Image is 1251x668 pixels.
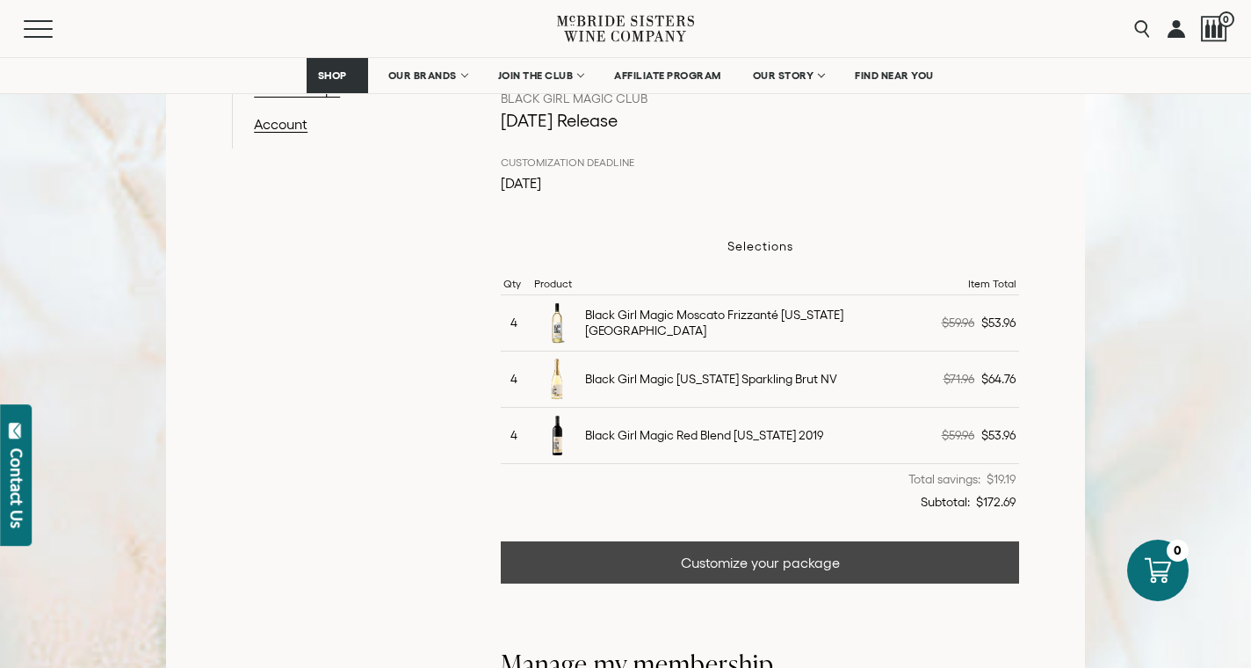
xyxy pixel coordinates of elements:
span: SHOP [318,69,348,82]
span: 0 [1218,11,1234,27]
button: Mobile Menu Trigger [24,20,87,38]
a: OUR BRANDS [377,58,478,93]
div: Contact Us [8,448,25,528]
a: JOIN THE CLUB [487,58,595,93]
a: SHOP [307,58,368,93]
div: 0 [1167,540,1189,562]
span: AFFILIATE PROGRAM [614,69,721,82]
span: JOIN THE CLUB [498,69,574,82]
span: OUR STORY [753,69,814,82]
a: AFFILIATE PROGRAM [603,58,733,93]
span: OUR BRANDS [388,69,457,82]
span: FIND NEAR YOU [855,69,934,82]
a: OUR STORY [741,58,835,93]
a: FIND NEAR YOU [843,58,945,93]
